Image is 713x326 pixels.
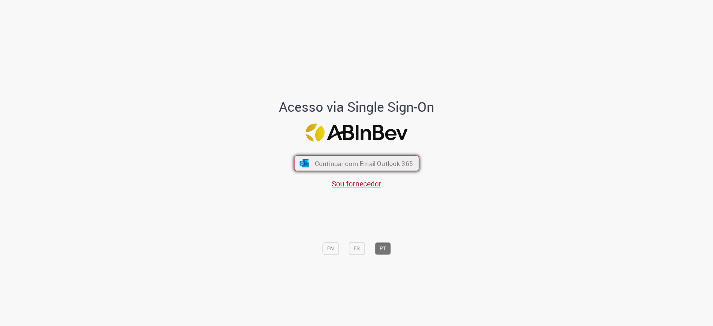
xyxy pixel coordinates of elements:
span: Continuar com Email Outlook 365 [315,159,413,168]
button: EN [322,242,339,255]
button: ícone Azure/Microsoft 360 Continuar com Email Outlook 365 [294,156,419,171]
a: Sou fornecedor [332,179,381,189]
img: Logo ABInBev [306,123,407,141]
img: ícone Azure/Microsoft 360 [299,159,310,167]
h1: Acesso via Single Sign-On [254,100,460,114]
button: ES [349,242,365,255]
button: PT [375,242,391,255]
